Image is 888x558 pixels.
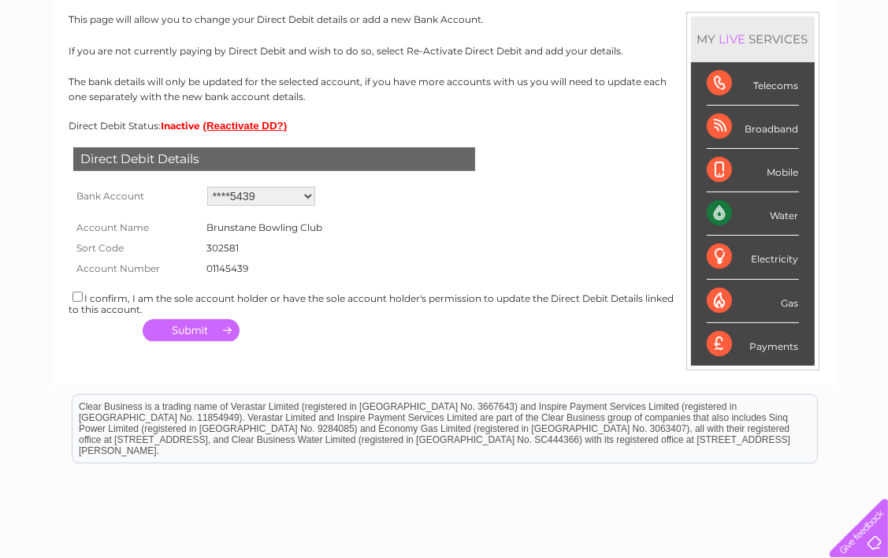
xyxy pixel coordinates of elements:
[716,32,749,46] div: LIVE
[72,9,817,76] div: Clear Business is a trading name of Verastar Limited (registered in [GEOGRAPHIC_DATA] No. 3667643...
[69,238,203,259] th: Sort Code
[203,259,327,279] td: 01145439
[650,67,685,79] a: Energy
[69,259,203,279] th: Account Number
[707,149,799,192] div: Mobile
[203,120,288,132] button: (Reactivate DD?)
[69,74,819,104] p: The bank details will only be updated for the selected account, if you have more accounts with us...
[203,238,327,259] td: 302581
[783,67,822,79] a: Contact
[69,43,819,58] p: If you are not currently paying by Direct Debit and wish to do so, select Re-Activate Direct Debi...
[162,120,201,132] span: Inactive
[69,218,203,238] th: Account Name
[751,67,774,79] a: Blog
[707,106,799,149] div: Broadband
[591,8,700,28] a: 0333 014 3131
[836,67,873,79] a: Log out
[691,17,815,61] div: MY SERVICES
[707,280,799,323] div: Gas
[69,12,819,27] p: This page will allow you to change your Direct Debit details or add a new Bank Account.
[694,67,741,79] a: Telecoms
[69,120,819,132] div: Direct Debit Status:
[69,183,203,210] th: Bank Account
[611,67,641,79] a: Water
[203,218,327,238] td: Brunstane Bowling Club
[707,192,799,236] div: Water
[73,147,475,171] div: Direct Debit Details
[69,289,819,315] div: I confirm, I am the sole account holder or have the sole account holder's permission to update th...
[31,41,111,89] img: logo.png
[707,62,799,106] div: Telecoms
[707,323,799,366] div: Payments
[707,236,799,279] div: Electricity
